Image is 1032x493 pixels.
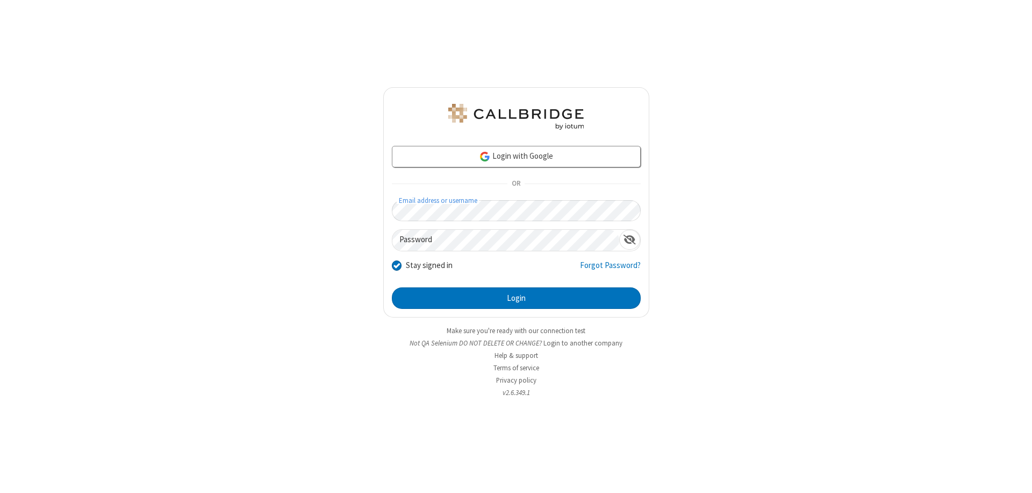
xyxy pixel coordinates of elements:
label: Stay signed in [406,259,453,272]
span: OR [507,177,525,192]
a: Help & support [494,351,538,360]
div: Show password [619,230,640,250]
li: v2.6.349.1 [383,388,649,398]
li: Not QA Selenium DO NOT DELETE OR CHANGE? [383,338,649,348]
button: Login [392,287,641,309]
img: QA Selenium DO NOT DELETE OR CHANGE [446,104,586,130]
a: Terms of service [493,363,539,372]
input: Password [392,230,619,251]
input: Email address or username [392,200,641,221]
button: Login to another company [543,338,622,348]
iframe: Chat [1005,465,1024,485]
a: Forgot Password? [580,259,641,280]
a: Privacy policy [496,376,536,385]
a: Login with Google [392,146,641,167]
img: google-icon.png [479,151,491,163]
a: Make sure you're ready with our connection test [447,326,585,335]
